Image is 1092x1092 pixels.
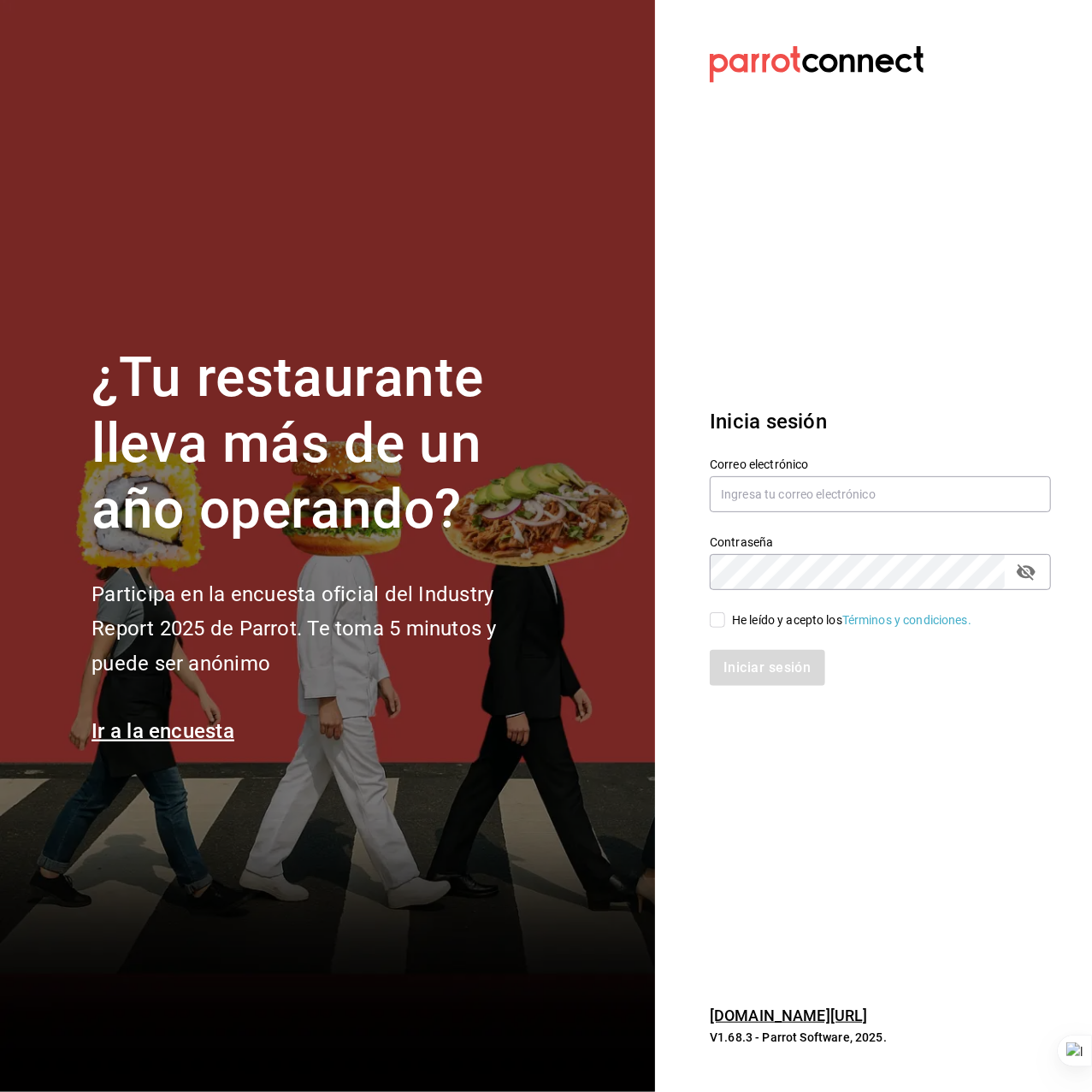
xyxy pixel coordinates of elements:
[732,611,971,629] div: He leído y acepto los
[710,459,1051,471] label: Correo electrónico
[710,537,1051,549] label: Contraseña
[91,719,234,743] a: Ir a la encuesta
[710,406,1051,437] h3: Inicia sesión
[710,1006,867,1024] a: [DOMAIN_NAME][URL]
[91,345,553,542] h1: ¿Tu restaurante lleva más de un año operando?
[842,613,971,627] a: Términos y condiciones.
[91,577,553,682] h2: Participa en la encuesta oficial del Industry Report 2025 de Parrot. Te toma 5 minutos y puede se...
[710,1029,1051,1046] p: V1.68.3 - Parrot Software, 2025.
[1012,558,1041,587] button: passwordField
[710,476,1051,512] input: Ingresa tu correo electrónico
